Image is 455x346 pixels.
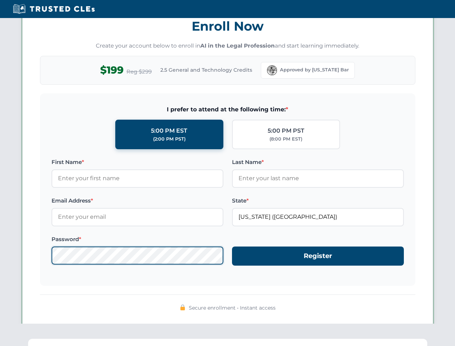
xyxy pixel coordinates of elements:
[151,126,187,136] div: 5:00 PM EST
[232,208,404,226] input: Florida (FL)
[268,126,304,136] div: 5:00 PM PST
[189,304,276,312] span: Secure enrollment • Instant access
[40,42,415,50] p: Create your account below to enroll in and start learning immediately.
[232,158,404,167] label: Last Name
[232,247,404,266] button: Register
[100,62,124,78] span: $199
[269,136,302,143] div: (8:00 PM EST)
[180,305,186,310] img: 🔒
[200,42,275,49] strong: AI in the Legal Profession
[232,196,404,205] label: State
[52,235,223,244] label: Password
[153,136,186,143] div: (2:00 PM PST)
[52,208,223,226] input: Enter your email
[52,105,404,114] span: I prefer to attend at the following time:
[160,66,252,74] span: 2.5 General and Technology Credits
[52,196,223,205] label: Email Address
[267,65,277,75] img: Florida Bar
[52,158,223,167] label: First Name
[126,67,152,76] span: Reg $299
[232,169,404,187] input: Enter your last name
[40,15,415,37] h3: Enroll Now
[280,66,349,74] span: Approved by [US_STATE] Bar
[52,169,223,187] input: Enter your first name
[11,4,97,14] img: Trusted CLEs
